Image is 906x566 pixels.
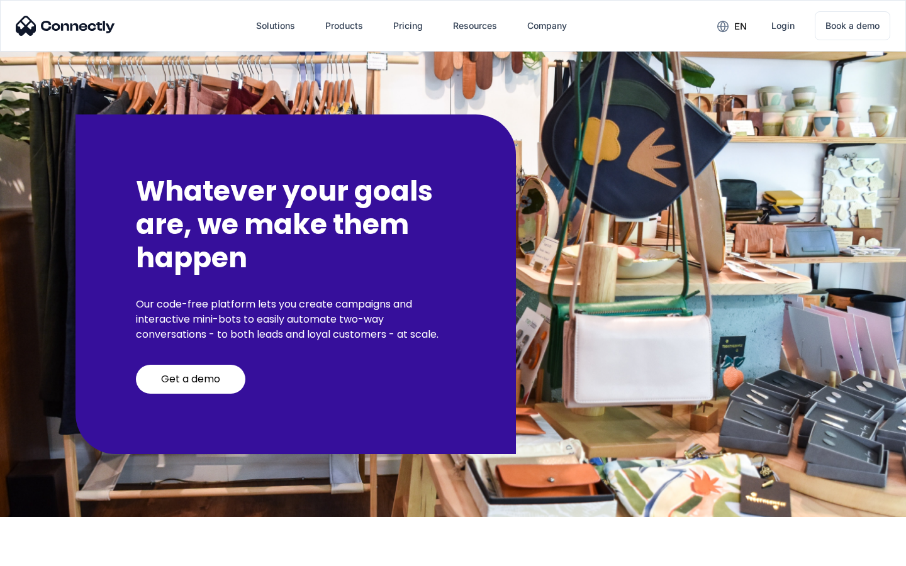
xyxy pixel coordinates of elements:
[136,365,245,394] a: Get a demo
[815,11,890,40] a: Book a demo
[136,175,456,274] h2: Whatever your goals are, we make them happen
[453,17,497,35] div: Resources
[25,544,75,562] ul: Language list
[16,16,115,36] img: Connectly Logo
[325,17,363,35] div: Products
[734,18,747,35] div: en
[136,297,456,342] p: Our code-free platform lets you create campaigns and interactive mini-bots to easily automate two...
[393,17,423,35] div: Pricing
[161,373,220,386] div: Get a demo
[527,17,567,35] div: Company
[761,11,805,41] a: Login
[383,11,433,41] a: Pricing
[13,544,75,562] aside: Language selected: English
[771,17,795,35] div: Login
[256,17,295,35] div: Solutions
